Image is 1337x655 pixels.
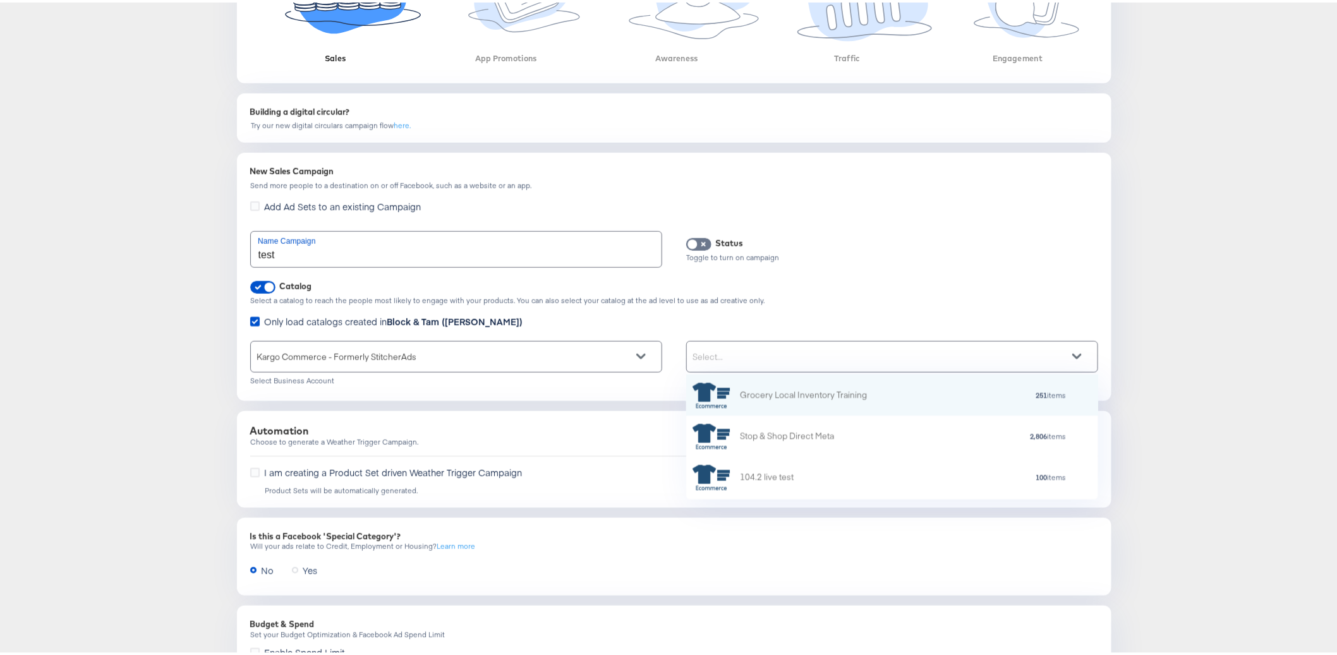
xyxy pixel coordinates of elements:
[250,104,1098,116] div: Building a digital circular?
[1036,469,1047,479] strong: 100
[1036,387,1047,397] strong: 251
[716,235,744,247] div: Status
[394,118,411,128] a: here.
[867,388,1067,397] div: items
[251,119,412,128] div: Try our new digital circulars campaign flow
[250,374,662,383] div: Select Business Account
[740,386,867,399] div: Grocery Local Inventory Training
[250,616,1098,628] div: Budget & Spend
[687,339,1098,370] div: Select...
[250,539,1098,548] div: Will your ads relate to Credit, Employment or Housing?
[250,294,1098,303] div: Select a catalog to reach the people most likely to engage with your products. You can also selec...
[686,372,1098,498] div: grid
[280,278,312,290] div: Catalog
[251,229,662,265] input: Enter your campaign name
[834,429,1067,438] div: items
[740,468,794,481] div: 104.2 live test
[265,313,523,325] span: Only load catalogs created in
[265,484,1098,493] div: Product Sets will be automatically generated.
[257,349,417,360] span: Kargo Commerce - Formerly StitcherAds
[740,427,834,440] div: Stop & Shop Direct Meta
[250,163,1098,175] div: New Sales Campaign
[303,562,318,574] span: Yes
[250,421,1098,436] div: Automation
[250,628,1098,637] div: Set your Budget Optimization & Facebook Ad Spend Limit
[437,539,476,548] a: Learn more
[387,313,523,325] strong: Block & Tam ([PERSON_NAME])
[265,198,421,210] span: Add Ad Sets to an existing Campaign
[262,562,274,574] span: No
[250,179,1098,188] div: Send more people to a destination on or off Facebook, such as a website or an app.
[686,251,1098,260] div: Toggle to turn on campaign
[1030,428,1047,438] strong: 2,806
[250,528,1098,540] div: Is this a Facebook 'Special Category'?
[794,470,1067,479] div: items
[250,435,1098,444] div: Choose to generate a Weather Trigger Campaign.
[265,464,523,476] span: I am creating a Product Set driven Weather Trigger Campaign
